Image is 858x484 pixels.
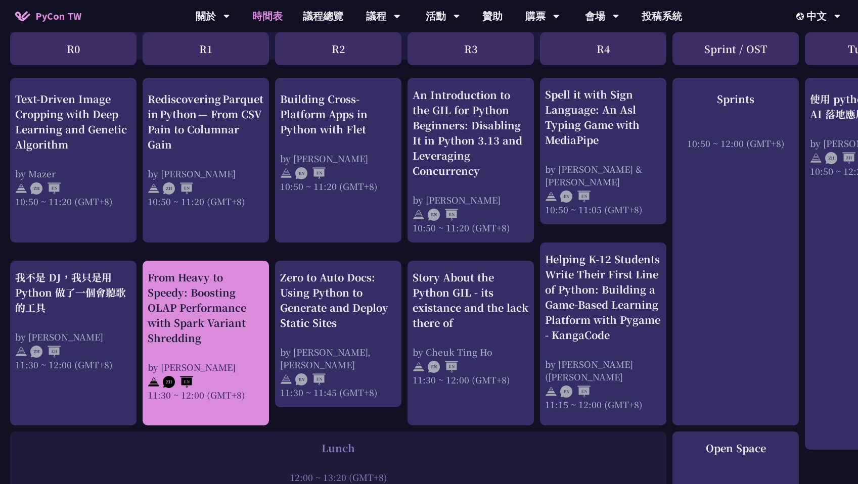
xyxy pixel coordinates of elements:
[148,195,264,207] div: 10:50 ~ 11:20 (GMT+8)
[280,270,396,330] div: Zero to Auto Docs: Using Python to Generate and Deploy Static Sites
[280,152,396,164] div: by [PERSON_NAME]
[148,389,264,401] div: 11:30 ~ 12:00 (GMT+8)
[545,252,661,411] a: Helping K-12 Students Write Their First Line of Python: Building a Game-Based Learning Platform w...
[545,252,661,343] div: Helping K-12 Students Write Their First Line of Python: Building a Game-Based Learning Platform w...
[413,361,425,373] img: svg+xml;base64,PHN2ZyB4bWxucz0iaHR0cDovL3d3dy53My5vcmcvMjAwMC9zdmciIHdpZHRoPSIyNCIgaGVpZ2h0PSIyNC...
[413,209,425,221] img: svg+xml;base64,PHN2ZyB4bWxucz0iaHR0cDovL3d3dy53My5vcmcvMjAwMC9zdmciIHdpZHRoPSIyNCIgaGVpZ2h0PSIyNC...
[413,87,529,233] a: An Introduction to the GIL for Python Beginners: Disabling It in Python 3.13 and Leveraging Concu...
[163,182,193,195] img: ZHEN.371966e.svg
[15,167,131,179] div: by Mazer
[428,361,458,373] img: ENEN.5a408d1.svg
[15,91,131,152] div: Text-Driven Image Cropping with Deep Learning and Genetic Algorithm
[280,179,396,192] div: 10:50 ~ 11:20 (GMT+8)
[148,91,264,152] div: Rediscovering Parquet in Python — From CSV Pain to Columnar Gain
[148,376,160,388] img: svg+xml;base64,PHN2ZyB4bWxucz0iaHR0cDovL3d3dy53My5vcmcvMjAwMC9zdmciIHdpZHRoPSIyNCIgaGVpZ2h0PSIyNC...
[560,190,591,203] img: ENEN.5a408d1.svg
[545,358,661,383] div: by [PERSON_NAME] ([PERSON_NAME]
[148,270,264,346] div: From Heavy to Speedy: Boosting OLAP Performance with Spark Variant Shredding
[5,4,92,29] a: PyCon TW
[280,87,396,188] a: Building Cross-Platform Apps in Python with Flet by [PERSON_NAME] 10:50 ~ 11:20 (GMT+8)
[540,32,666,65] div: R4
[10,32,137,65] div: R0
[163,376,193,388] img: ZHEN.371966e.svg
[35,9,81,24] span: PyCon TW
[408,32,534,65] div: R3
[148,167,264,179] div: by [PERSON_NAME]
[15,270,131,371] a: 我不是 DJ，我只是用 Python 做了一個會聽歌的工具 by [PERSON_NAME] 11:30 ~ 12:00 (GMT+8)
[15,346,27,358] img: svg+xml;base64,PHN2ZyB4bWxucz0iaHR0cDovL3d3dy53My5vcmcvMjAwMC9zdmciIHdpZHRoPSIyNCIgaGVpZ2h0PSIyNC...
[148,182,160,195] img: svg+xml;base64,PHN2ZyB4bWxucz0iaHR0cDovL3d3dy53My5vcmcvMjAwMC9zdmciIHdpZHRoPSIyNCIgaGVpZ2h0PSIyNC...
[428,209,458,221] img: ENEN.5a408d1.svg
[545,87,661,216] a: Spell it with Sign Language: An Asl Typing Game with MediaPipe by [PERSON_NAME] & [PERSON_NAME] 1...
[678,441,794,456] div: Open Space
[413,270,529,386] a: Story About the Python GIL - its existance and the lack there of by Cheuk Ting Ho 11:30 ~ 12:00 (...
[15,11,30,21] img: Home icon of PyCon TW 2025
[143,32,269,65] div: R1
[545,190,557,203] img: svg+xml;base64,PHN2ZyB4bWxucz0iaHR0cDovL3d3dy53My5vcmcvMjAwMC9zdmciIHdpZHRoPSIyNCIgaGVpZ2h0PSIyNC...
[545,398,661,411] div: 11:15 ~ 12:00 (GMT+8)
[30,346,61,358] img: ZHZH.38617ef.svg
[275,32,401,65] div: R2
[295,167,326,179] img: ENEN.5a408d1.svg
[672,32,799,65] div: Sprint / OST
[280,167,292,179] img: svg+xml;base64,PHN2ZyB4bWxucz0iaHR0cDovL3d3dy53My5vcmcvMjAwMC9zdmciIHdpZHRoPSIyNCIgaGVpZ2h0PSIyNC...
[545,163,661,188] div: by [PERSON_NAME] & [PERSON_NAME]
[15,87,131,203] a: Text-Driven Image Cropping with Deep Learning and Genetic Algorithm by Mazer 10:50 ~ 11:20 (GMT+8)
[545,385,557,398] img: svg+xml;base64,PHN2ZyB4bWxucz0iaHR0cDovL3d3dy53My5vcmcvMjAwMC9zdmciIHdpZHRoPSIyNCIgaGVpZ2h0PSIyNC...
[413,87,529,178] div: An Introduction to the GIL for Python Beginners: Disabling It in Python 3.13 and Leveraging Concu...
[148,87,264,203] a: Rediscovering Parquet in Python — From CSV Pain to Columnar Gain by [PERSON_NAME] 10:50 ~ 11:20 (...
[678,136,794,149] div: 10:50 ~ 12:00 (GMT+8)
[796,13,806,20] img: Locale Icon
[413,373,529,386] div: 11:30 ~ 12:00 (GMT+8)
[413,346,529,358] div: by Cheuk Ting Ho
[148,361,264,373] div: by [PERSON_NAME]
[15,358,131,371] div: 11:30 ~ 12:00 (GMT+8)
[15,270,131,315] div: 我不是 DJ，我只是用 Python 做了一個會聽歌的工具
[810,152,822,164] img: svg+xml;base64,PHN2ZyB4bWxucz0iaHR0cDovL3d3dy53My5vcmcvMjAwMC9zdmciIHdpZHRoPSIyNCIgaGVpZ2h0PSIyNC...
[15,441,661,456] div: Lunch
[280,346,396,371] div: by [PERSON_NAME], [PERSON_NAME]
[148,270,264,401] a: From Heavy to Speedy: Boosting OLAP Performance with Spark Variant Shredding by [PERSON_NAME] 11:...
[15,182,27,195] img: svg+xml;base64,PHN2ZyB4bWxucz0iaHR0cDovL3d3dy53My5vcmcvMjAwMC9zdmciIHdpZHRoPSIyNCIgaGVpZ2h0PSIyNC...
[545,203,661,216] div: 10:50 ~ 11:05 (GMT+8)
[280,270,396,399] a: Zero to Auto Docs: Using Python to Generate and Deploy Static Sites by [PERSON_NAME], [PERSON_NAM...
[15,471,661,483] div: 12:00 ~ 13:20 (GMT+8)
[678,91,794,106] div: Sprints
[30,182,61,195] img: ZHEN.371966e.svg
[825,152,855,164] img: ZHZH.38617ef.svg
[295,373,326,385] img: ENEN.5a408d1.svg
[413,193,529,206] div: by [PERSON_NAME]
[545,87,661,148] div: Spell it with Sign Language: An Asl Typing Game with MediaPipe
[15,195,131,207] div: 10:50 ~ 11:20 (GMT+8)
[280,386,396,399] div: 11:30 ~ 11:45 (GMT+8)
[15,330,131,343] div: by [PERSON_NAME]
[280,373,292,385] img: svg+xml;base64,PHN2ZyB4bWxucz0iaHR0cDovL3d3dy53My5vcmcvMjAwMC9zdmciIHdpZHRoPSIyNCIgaGVpZ2h0PSIyNC...
[280,91,396,136] div: Building Cross-Platform Apps in Python with Flet
[413,270,529,330] div: Story About the Python GIL - its existance and the lack there of
[413,221,529,234] div: 10:50 ~ 11:20 (GMT+8)
[560,385,591,398] img: ENEN.5a408d1.svg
